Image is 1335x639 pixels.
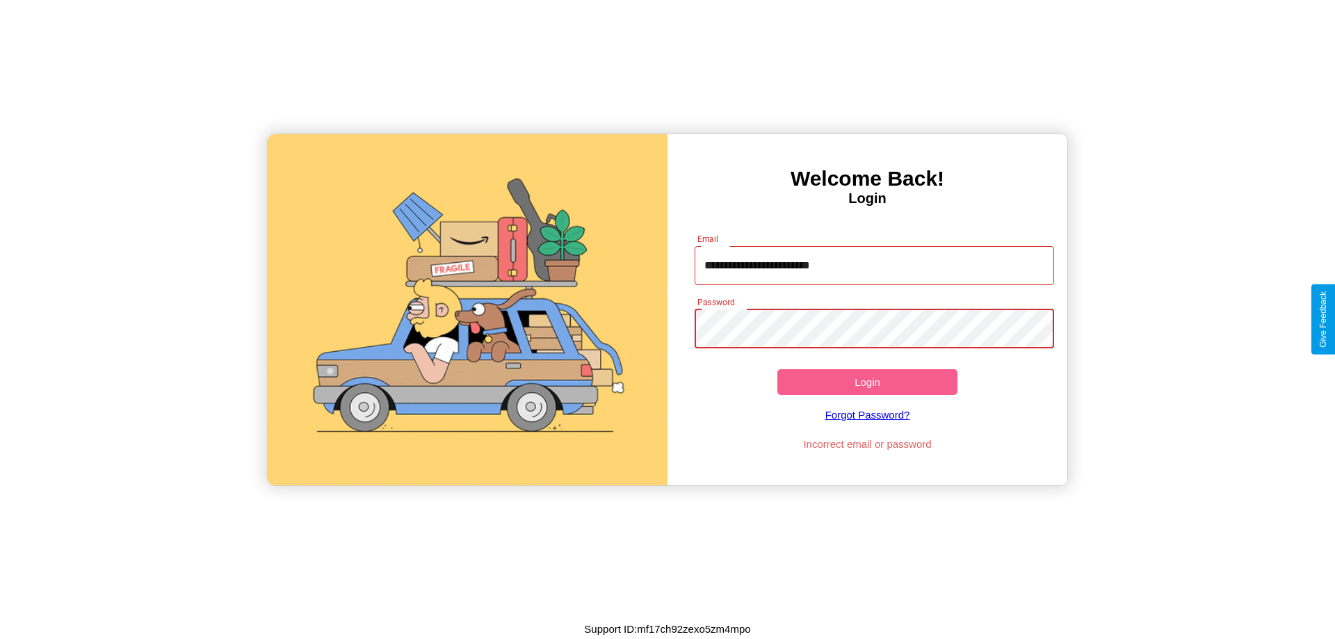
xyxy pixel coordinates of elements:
[688,395,1048,435] a: Forgot Password?
[688,435,1048,453] p: Incorrect email or password
[697,296,734,308] label: Password
[1318,291,1328,348] div: Give Feedback
[268,134,667,485] img: gif
[667,167,1067,191] h3: Welcome Back!
[584,620,750,638] p: Support ID: mf17ch92zexo5zm4mpo
[697,233,719,245] label: Email
[667,191,1067,207] h4: Login
[777,369,957,395] button: Login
